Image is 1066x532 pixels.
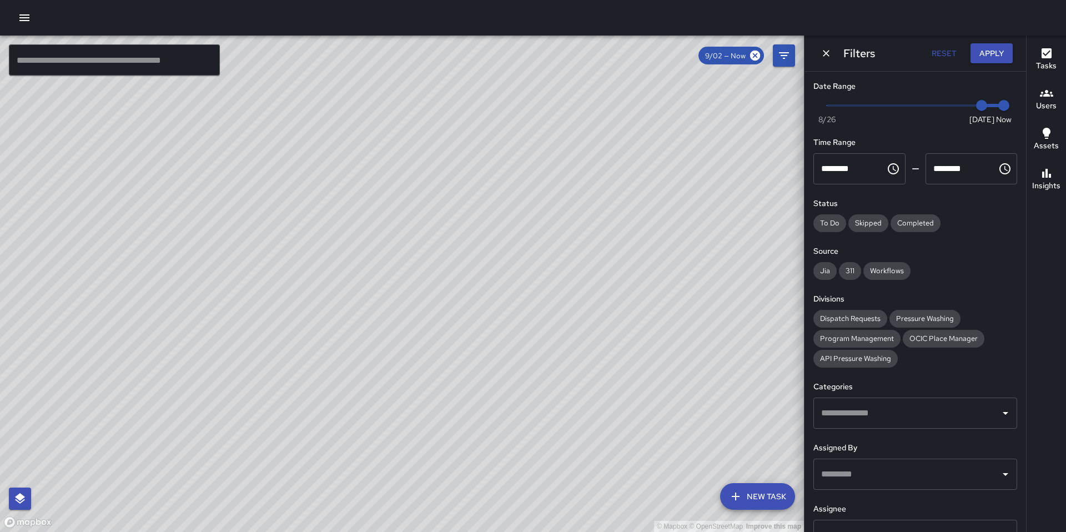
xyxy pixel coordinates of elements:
button: Assets [1027,120,1066,160]
h6: Divisions [813,293,1017,305]
span: Jia [813,266,837,275]
button: Insights [1027,160,1066,200]
span: Now [996,114,1012,125]
span: 9/02 — Now [698,51,752,61]
h6: Assigned By [813,442,1017,454]
button: Choose time, selected time is 11:59 PM [994,158,1016,180]
button: Tasks [1027,40,1066,80]
div: Completed [891,214,941,232]
button: Dismiss [818,45,834,62]
h6: Status [813,198,1017,210]
div: Workflows [863,262,911,280]
button: Apply [971,43,1013,64]
div: Dispatch Requests [813,310,887,328]
h6: Filters [843,44,875,62]
span: Skipped [848,218,888,228]
div: OCIC Place Manager [903,330,984,348]
div: 9/02 — Now [698,47,764,64]
div: To Do [813,214,846,232]
h6: Assets [1034,140,1059,152]
span: [DATE] [969,114,994,125]
span: 8/26 [818,114,836,125]
span: OCIC Place Manager [903,334,984,343]
div: API Pressure Washing [813,350,898,368]
button: Open [998,405,1013,421]
span: Completed [891,218,941,228]
span: Dispatch Requests [813,314,887,323]
div: Jia [813,262,837,280]
span: Program Management [813,334,901,343]
div: Program Management [813,330,901,348]
button: New Task [720,483,795,510]
button: Open [998,466,1013,482]
h6: Assignee [813,503,1017,515]
div: Pressure Washing [889,310,961,328]
span: Workflows [863,266,911,275]
span: 311 [839,266,861,275]
span: API Pressure Washing [813,354,898,363]
span: To Do [813,218,846,228]
h6: Time Range [813,137,1017,149]
h6: Date Range [813,81,1017,93]
button: Reset [926,43,962,64]
h6: Users [1036,100,1057,112]
h6: Tasks [1036,60,1057,72]
div: 311 [839,262,861,280]
button: Users [1027,80,1066,120]
h6: Source [813,245,1017,258]
h6: Categories [813,381,1017,393]
span: Pressure Washing [889,314,961,323]
button: Choose time, selected time is 12:00 AM [882,158,904,180]
button: Filters [773,44,795,67]
div: Skipped [848,214,888,232]
h6: Insights [1032,180,1060,192]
